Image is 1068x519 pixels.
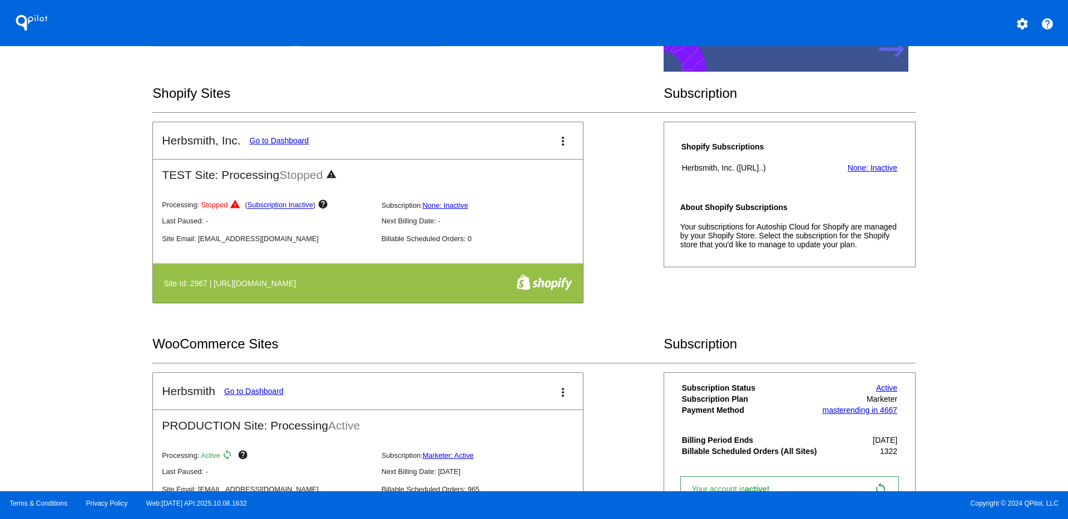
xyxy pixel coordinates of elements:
[146,500,247,507] a: Web:[DATE] API:2025.10.08.1632
[681,142,816,151] h4: Shopify Subscriptions
[543,500,1059,507] span: Copyright © 2024 QPilot, LLC
[162,217,372,225] p: Last Paused: -
[162,467,372,476] p: Last Paused: -
[162,134,240,147] h2: Herbsmith, Inc.
[556,134,570,148] mat-icon: more_vert
[822,406,897,415] a: masterending in 4667
[318,199,331,212] mat-icon: help
[680,203,899,212] h4: About Shopify Subscriptions
[423,451,474,460] a: Marketer: Active
[664,86,916,101] h2: Subscription
[328,419,360,432] span: Active
[9,500,67,507] a: Terms & Conditions
[153,159,583,182] h2: TEST Site: Processing
[250,136,309,145] a: Go to Dashboard
[245,201,316,209] span: ( )
[382,451,592,460] p: Subscription:
[152,336,664,352] h2: WooCommerce Sites
[556,386,570,399] mat-icon: more_vert
[681,446,820,456] th: Billable Scheduled Orders (All Sites)
[224,387,284,396] a: Go to Dashboard
[248,201,313,209] a: Subscription Inactive
[162,234,372,243] p: Site Email: [EMAIL_ADDRESS][DOMAIN_NAME]
[230,199,243,212] mat-icon: warning
[873,436,897,445] span: [DATE]
[152,86,664,101] h2: Shopify Sites
[680,222,899,249] p: Your subscriptions for Autoship Cloud for Shopify are managed by your Shopify Store. Select the s...
[238,450,251,463] mat-icon: help
[692,485,781,493] span: Your account is
[880,447,897,456] span: 1322
[201,451,220,460] span: Active
[867,395,897,403] span: Marketer
[664,336,916,352] h2: Subscription
[201,201,228,209] span: Stopped
[681,394,820,404] th: Subscription Plan
[162,199,372,212] p: Processing:
[86,500,128,507] a: Privacy Policy
[681,405,820,415] th: Payment Method
[848,163,898,172] a: None: Inactive
[874,482,887,496] mat-icon: sync
[153,410,583,432] h2: PRODUCTION Site: Processing
[162,485,372,493] p: Site Email: [EMAIL_ADDRESS][DOMAIN_NAME]
[382,467,592,476] p: Next Billing Date: [DATE]
[279,168,323,181] span: Stopped
[681,383,820,393] th: Subscription Status
[382,201,592,209] p: Subscription:
[162,450,372,463] p: Processing:
[164,279,301,288] h4: Site Id: 2967 | [URL][DOMAIN_NAME]
[516,274,572,291] img: f8a94bdc-cb89-4d40-bdcd-a0261eff8977
[382,217,592,225] p: Next Billing Date: -
[822,406,846,415] span: master
[162,385,215,398] h2: Herbsmith
[681,435,820,445] th: Billing Period Ends
[326,169,339,182] mat-icon: warning
[876,383,897,392] a: Active
[1016,17,1029,31] mat-icon: settings
[9,12,54,34] h1: QPilot
[222,450,235,463] mat-icon: sync
[745,485,775,493] span: active!
[681,163,816,173] th: Herbsmith, Inc. ([URL]..)
[382,485,592,493] p: Billable Scheduled Orders: 965
[382,234,592,243] p: Billable Scheduled Orders: 0
[1041,17,1054,31] mat-icon: help
[680,476,899,502] a: Your account isactive! sync
[423,201,468,209] a: None: Inactive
